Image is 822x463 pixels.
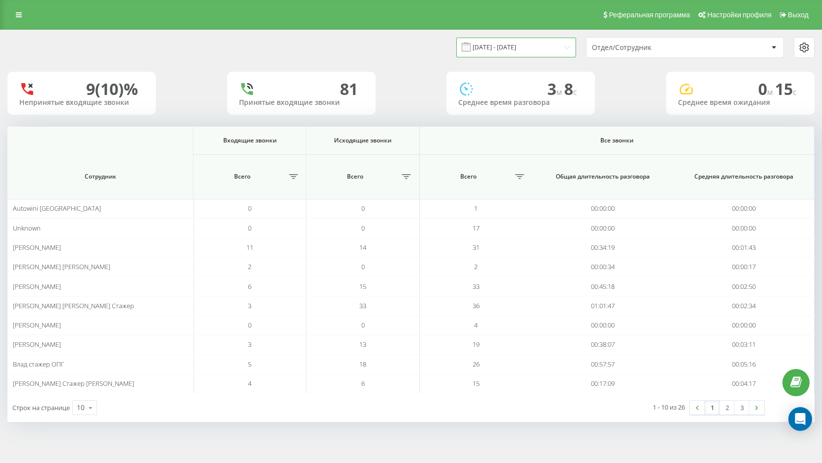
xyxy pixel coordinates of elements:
span: 15 [775,78,797,99]
span: м [767,87,775,97]
span: 0 [361,204,365,213]
td: 00:01:43 [674,238,815,257]
td: 00:17:09 [532,374,674,393]
span: 33 [473,282,480,291]
span: Всего [311,173,398,181]
div: Open Intercom Messenger [788,407,812,431]
span: Настройки профиля [707,11,772,19]
span: 6 [361,379,365,388]
span: 4 [474,321,478,329]
td: 00:45:18 [532,277,674,296]
span: 0 [361,224,365,232]
span: 4 [248,379,251,388]
span: 14 [359,243,366,252]
a: 3 [734,401,749,415]
span: 15 [473,379,480,388]
span: [PERSON_NAME] [13,321,61,329]
span: 17 [473,224,480,232]
div: Среднее время ожидания [678,98,803,107]
td: 00:00:34 [532,257,674,277]
span: Сотрудник [21,173,180,181]
td: 00:00:17 [674,257,815,277]
div: Принятые входящие звонки [239,98,364,107]
td: 00:00:00 [674,218,815,237]
span: Все звонки [443,137,790,144]
div: 9 (10)% [86,80,138,98]
span: 3 [248,301,251,310]
span: 0 [248,204,251,213]
span: 5 [248,360,251,369]
div: 1 - 10 из 26 [653,402,685,412]
td: 00:00:00 [532,316,674,335]
span: 3 [248,340,251,349]
span: 3 [547,78,564,99]
span: 0 [361,321,365,329]
span: [PERSON_NAME] [13,340,61,349]
span: Общая длительность разговора [544,173,662,181]
td: 00:02:50 [674,277,815,296]
td: 00:02:34 [674,296,815,316]
span: 15 [359,282,366,291]
span: c [573,87,577,97]
td: 00:00:00 [674,199,815,218]
span: Всего [425,173,512,181]
span: 2 [474,262,478,271]
td: 01:01:47 [532,296,674,316]
span: Входящие звонки [204,137,296,144]
span: Реферальная программа [609,11,690,19]
span: 19 [473,340,480,349]
td: 00:00:00 [532,218,674,237]
span: Выход [788,11,809,19]
td: 00:57:57 [532,355,674,374]
span: Влад стажер ОПГ [13,360,64,369]
span: 0 [248,321,251,329]
span: c [793,87,797,97]
div: Непринятые входящие звонки [19,98,144,107]
span: Autowini [GEOGRAPHIC_DATA] [13,204,101,213]
td: 00:00:00 [674,316,815,335]
span: 13 [359,340,366,349]
td: 00:03:11 [674,335,815,354]
span: 31 [473,243,480,252]
div: Отдел/Сотрудник [592,44,710,52]
td: 00:00:00 [532,199,674,218]
span: 26 [473,360,480,369]
span: 8 [564,78,577,99]
span: [PERSON_NAME] Стажер [PERSON_NAME] [13,379,134,388]
span: [PERSON_NAME] [PERSON_NAME] [13,262,110,271]
span: 36 [473,301,480,310]
span: Всего [198,173,286,181]
span: [PERSON_NAME] [13,243,61,252]
td: 00:34:19 [532,238,674,257]
a: 1 [705,401,720,415]
div: 81 [340,80,358,98]
span: 18 [359,360,366,369]
span: 2 [248,262,251,271]
span: Средняя длительность разговора [685,173,803,181]
span: 0 [248,224,251,232]
span: [PERSON_NAME] [PERSON_NAME] Стажер [13,301,134,310]
span: 0 [361,262,365,271]
div: 10 [77,403,85,413]
a: 2 [720,401,734,415]
span: Строк на странице [12,403,70,412]
span: м [556,87,564,97]
span: 6 [248,282,251,291]
span: Исходящие звонки [317,137,409,144]
span: [PERSON_NAME] [13,282,61,291]
td: 00:05:16 [674,355,815,374]
td: 00:38:07 [532,335,674,354]
div: Среднее время разговора [458,98,583,107]
td: 00:04:17 [674,374,815,393]
span: 33 [359,301,366,310]
span: 1 [474,204,478,213]
span: 11 [246,243,253,252]
span: 0 [758,78,775,99]
span: Unknown [13,224,41,232]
